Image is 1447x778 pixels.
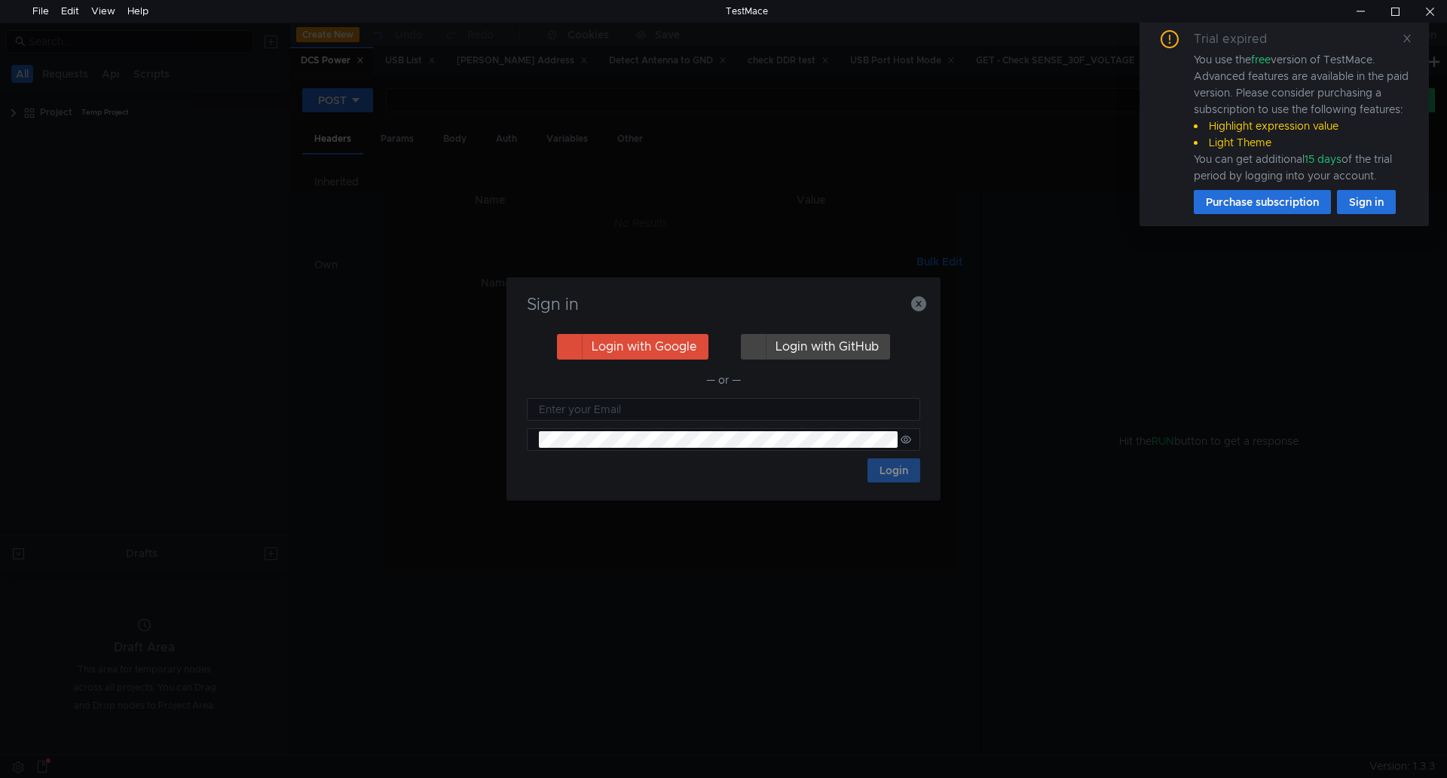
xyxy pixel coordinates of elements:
[1194,151,1411,184] div: You can get additional of the trial period by logging into your account.
[1194,190,1331,214] button: Purchase subscription
[1194,51,1411,184] div: You use the version of TestMace. Advanced features are available in the paid version. Please cons...
[1194,118,1411,134] li: Highlight expression value
[525,296,922,314] h3: Sign in
[741,334,890,360] button: Login with GitHub
[1194,30,1285,48] div: Trial expired
[1194,134,1411,151] li: Light Theme
[557,334,708,360] button: Login with Google
[1337,190,1396,214] button: Sign in
[539,401,911,418] input: Enter your Email
[1251,53,1271,66] span: free
[1305,152,1341,166] span: 15 days
[527,371,920,389] div: — or —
